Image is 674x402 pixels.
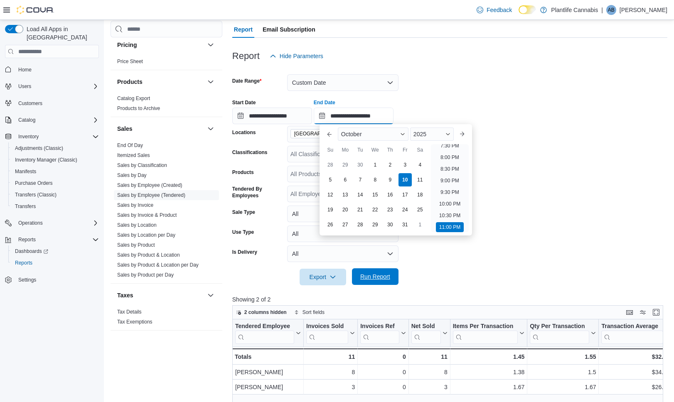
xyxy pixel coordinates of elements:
[117,78,204,86] button: Products
[453,368,525,377] div: 1.38
[360,323,406,344] button: Invoices Ref
[117,105,160,112] span: Products to Archive
[234,21,253,38] span: Report
[384,188,397,201] div: day-16
[111,307,222,330] div: Taxes
[352,268,398,285] button: Run Report
[354,173,367,186] div: day-7
[303,309,325,316] span: Sort fields
[15,275,39,285] a: Settings
[360,382,406,392] div: 0
[235,382,301,392] div: [PERSON_NAME]
[15,98,46,108] a: Customers
[473,2,515,18] a: Feedback
[117,192,185,198] a: Sales by Employee (Tendered)
[12,167,39,176] a: Manifests
[15,180,53,186] span: Purchase Orders
[15,235,39,245] button: Reports
[232,249,257,255] label: Is Delivery
[232,129,256,136] label: Locations
[324,218,337,231] div: day-26
[300,269,346,285] button: Export
[23,25,99,42] span: Load All Apps in [GEOGRAPHIC_DATA]
[12,246,99,256] span: Dashboards
[12,201,99,211] span: Transfers
[117,232,175,238] a: Sales by Location per Day
[530,368,596,377] div: 1.5
[314,99,335,106] label: End Date
[354,158,367,172] div: day-30
[15,132,99,142] span: Inventory
[12,258,36,268] a: Reports
[17,6,54,14] img: Cova
[18,100,42,107] span: Customers
[8,142,102,154] button: Adjustments (Classic)
[354,203,367,216] div: day-21
[117,58,143,65] span: Price Sheet
[287,245,398,262] button: All
[601,323,669,344] button: Transaction Average
[323,157,428,232] div: October, 2025
[15,132,42,142] button: Inventory
[530,323,596,344] button: Qty Per Transaction
[15,157,77,163] span: Inventory Manager (Classic)
[2,81,102,92] button: Users
[117,192,185,199] span: Sales by Employee (Tendered)
[117,162,167,168] a: Sales by Classification
[360,368,406,377] div: 0
[384,203,397,216] div: day-23
[117,78,143,86] h3: Products
[15,248,48,255] span: Dashboards
[384,158,397,172] div: day-2
[398,188,412,201] div: day-17
[12,246,52,256] a: Dashboards
[15,203,36,210] span: Transfers
[413,218,427,231] div: day-1
[398,173,412,186] div: day-10
[117,272,174,278] a: Sales by Product per Day
[232,149,268,156] label: Classifications
[117,319,153,325] a: Tax Exemptions
[369,188,382,201] div: day-15
[360,323,399,344] div: Invoices Ref
[15,64,99,74] span: Home
[398,203,412,216] div: day-24
[206,124,216,134] button: Sales
[18,83,31,90] span: Users
[15,218,99,228] span: Operations
[398,143,412,157] div: Fr
[15,115,99,125] span: Catalog
[117,125,204,133] button: Sales
[232,295,667,304] p: Showing 2 of 2
[206,77,216,87] button: Products
[15,65,35,75] a: Home
[453,323,518,331] div: Items Per Transaction
[384,173,397,186] div: day-9
[455,127,469,141] button: Next month
[620,5,667,15] p: [PERSON_NAME]
[5,60,99,307] nav: Complex example
[263,21,315,38] span: Email Subscription
[287,206,398,222] button: All
[411,323,447,344] button: Net Sold
[530,382,596,392] div: 1.67
[235,368,301,377] div: [PERSON_NAME]
[339,203,352,216] div: day-20
[638,307,648,317] button: Display options
[437,164,462,174] li: 8:30 PM
[117,182,182,189] span: Sales by Employee (Created)
[360,352,406,362] div: 0
[18,117,35,123] span: Catalog
[369,203,382,216] div: day-22
[117,309,142,315] span: Tax Details
[2,234,102,245] button: Reports
[436,211,464,221] li: 10:30 PM
[287,74,398,91] button: Custom Date
[413,203,427,216] div: day-25
[18,236,36,243] span: Reports
[15,218,46,228] button: Operations
[111,140,222,283] div: Sales
[530,352,596,362] div: 1.55
[2,63,102,75] button: Home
